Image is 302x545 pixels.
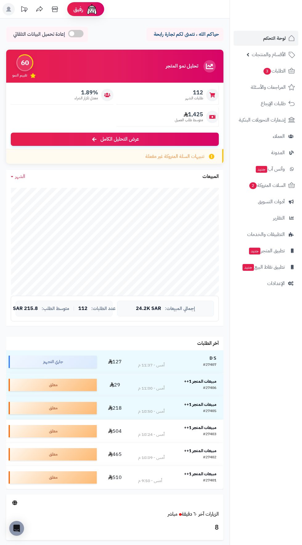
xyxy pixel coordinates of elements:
[203,408,216,415] div: #27405
[203,362,216,368] div: #27407
[16,3,32,17] a: تحديثات المنصة
[234,96,298,111] a: طلبات الإرجاع
[11,522,219,533] h3: 8
[202,174,219,180] h3: المبيعات
[75,89,98,96] span: 1.89%
[175,118,203,123] span: متوسط طلب العميل
[234,113,298,127] a: إشعارات التحويلات البنكية
[263,67,286,75] span: الطلبات
[175,111,203,118] span: 1,425
[13,31,65,38] span: إعادة تحميل البيانات التلقائي
[99,374,131,396] td: 29
[168,510,178,518] small: مباشر
[256,166,267,173] span: جديد
[9,471,97,484] div: معلق
[203,478,216,484] div: #27401
[252,50,286,59] span: الأقسام والمنتجات
[9,402,97,414] div: معلق
[11,133,219,146] a: عرض التحليل الكامل
[99,350,131,373] td: 127
[9,356,97,368] div: جاري التجهيز
[138,455,165,461] div: أمس - 10:09 م
[234,194,298,209] a: أدوات التسويق
[255,165,285,173] span: وآتس آب
[242,263,285,271] span: تطبيق نقاط البيع
[249,182,257,189] span: 2
[271,148,285,157] span: المدونة
[42,306,69,311] span: متوسط الطلب:
[184,378,216,385] strong: مبيعات المتجر 1++
[9,448,97,460] div: معلق
[138,478,162,484] div: أمس - 9:50 م
[234,80,298,95] a: المراجعات والأسئلة
[267,279,285,288] span: الإعدادات
[234,145,298,160] a: المدونة
[261,99,286,108] span: طلبات الإرجاع
[138,362,165,368] div: أمس - 11:37 م
[249,248,260,254] span: جديد
[234,178,298,193] a: السلات المتروكة2
[197,341,219,346] h3: آخر الطلبات
[9,425,97,437] div: معلق
[136,306,161,312] span: 24.2K SAR
[234,162,298,176] a: وآتس آبجديد
[234,276,298,291] a: الإعدادات
[15,173,25,180] span: الشهر
[249,181,286,190] span: السلات المتروكة
[12,73,27,78] span: تقييم النمو
[73,306,75,311] span: |
[234,31,298,46] a: لوحة التحكم
[234,227,298,242] a: التطبيقات والخدمات
[11,173,25,180] a: الشهر
[251,83,286,92] span: المراجعات والأسئلة
[260,17,296,30] img: logo-2.png
[184,401,216,408] strong: مبيعات المتجر 1++
[234,243,298,258] a: تطبيق المتجرجديد
[138,408,165,415] div: أمس - 10:50 م
[234,129,298,144] a: العملاء
[165,306,195,311] span: إجمالي المبيعات:
[263,34,286,43] span: لوحة التحكم
[184,448,216,454] strong: مبيعات المتجر 1++
[184,424,216,431] strong: مبيعات المتجر 1++
[138,385,165,391] div: أمس - 11:00 م
[203,431,216,438] div: #27403
[13,306,38,312] span: 215.8 SAR
[75,96,98,101] span: معدل تكرار الشراء
[247,230,285,239] span: التطبيقات والخدمات
[9,521,24,536] div: Open Intercom Messenger
[203,385,216,391] div: #27406
[258,197,285,206] span: أدوات التسويق
[185,96,203,101] span: طلبات الشهر
[99,443,131,466] td: 465
[73,6,83,13] span: رفيق
[99,397,131,419] td: 218
[248,246,285,255] span: تطبيق المتجر
[78,306,88,312] span: 112
[263,68,271,75] span: 3
[185,89,203,96] span: 112
[273,214,285,222] span: التقارير
[138,431,165,438] div: أمس - 10:24 م
[86,3,98,15] img: ai-face.png
[166,64,198,69] h3: تحليل نمو المتجر
[9,379,97,391] div: معلق
[239,116,286,124] span: إشعارات التحويلات البنكية
[184,471,216,477] strong: مبيعات المتجر 1++
[243,264,254,271] span: جديد
[210,355,216,361] strong: D S
[234,211,298,225] a: التقارير
[168,510,219,518] a: الزيارات آخر ٦٠ دقيقةمباشر
[273,132,285,141] span: العملاء
[151,31,219,38] p: حياكم الله ، نتمنى لكم تجارة رابحة
[99,420,131,443] td: 504
[145,153,204,160] span: تنبيهات السلة المتروكة غير مفعلة
[99,466,131,489] td: 510
[234,260,298,275] a: تطبيق نقاط البيعجديد
[234,64,298,78] a: الطلبات3
[91,306,116,311] span: عدد الطلبات:
[203,455,216,461] div: #27402
[100,136,139,143] span: عرض التحليل الكامل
